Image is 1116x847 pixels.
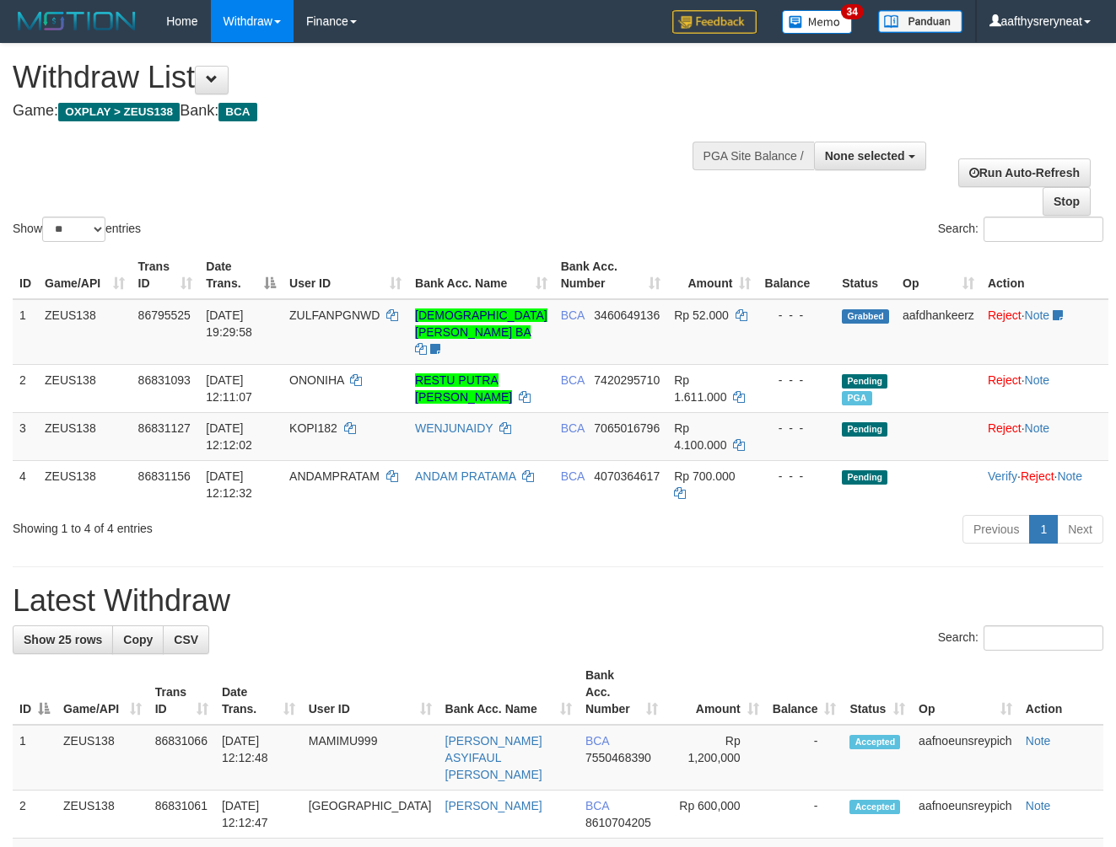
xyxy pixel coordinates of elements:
h1: Latest Withdraw [13,584,1103,618]
span: Copy [123,633,153,646]
th: Balance [757,251,835,299]
input: Search: [984,217,1103,242]
span: Copy 8610704205 to clipboard [585,816,651,829]
td: [DATE] 12:12:47 [215,791,302,839]
th: Status: activate to sort column ascending [843,660,912,725]
span: BCA [561,469,585,483]
td: · [981,412,1108,460]
span: KOPI182 [289,421,337,435]
span: Show 25 rows [24,633,102,646]
span: [DATE] 12:12:32 [206,469,252,500]
a: WENJUNAIDY [415,421,493,435]
img: Feedback.jpg [672,10,757,34]
span: Rp 1.611.000 [674,373,726,404]
span: Accepted [849,800,900,814]
th: Trans ID: activate to sort column ascending [148,660,215,725]
a: ANDAM PRATAMA [415,469,515,483]
span: 86795525 [138,308,191,322]
a: Show 25 rows [13,625,113,654]
span: BCA [561,421,585,435]
label: Search: [938,625,1103,651]
span: Copy 7550468390 to clipboard [585,751,651,764]
span: Grabbed [842,309,889,324]
a: RESTU PUTRA [PERSON_NAME] [415,373,512,404]
button: None selected [814,142,926,170]
td: MAMIMU999 [302,725,439,791]
td: [DATE] 12:12:48 [215,725,302,791]
span: BCA [218,103,256,121]
th: Op: activate to sort column ascending [896,251,981,299]
h4: Game: Bank: [13,103,727,120]
a: Note [1057,469,1082,483]
th: ID [13,251,38,299]
span: Rp 52.000 [674,308,729,322]
span: BCA [585,799,609,812]
td: · [981,299,1108,365]
a: Note [1025,308,1050,322]
td: ZEUS138 [57,791,148,839]
td: [GEOGRAPHIC_DATA] [302,791,439,839]
span: CSV [174,633,198,646]
th: Date Trans.: activate to sort column descending [199,251,283,299]
img: MOTION_logo.png [13,8,141,34]
span: BCA [561,308,585,322]
th: Op: activate to sort column ascending [912,660,1019,725]
span: Accepted [849,735,900,749]
label: Search: [938,217,1103,242]
span: ONONIHA [289,373,344,387]
td: · · [981,460,1108,508]
th: ID: activate to sort column descending [13,660,57,725]
div: - - - [764,307,828,324]
span: Copy 3460649136 to clipboard [594,308,660,322]
th: User ID: activate to sort column ascending [283,251,408,299]
a: 1 [1029,515,1058,544]
a: Run Auto-Refresh [958,158,1091,187]
span: None selected [825,149,905,163]
td: 2 [13,791,57,839]
th: Bank Acc. Number: activate to sort column ascending [579,660,665,725]
th: Bank Acc. Number: activate to sort column ascending [554,251,668,299]
span: ANDAMPRATAM [289,469,380,483]
a: Stop [1043,187,1091,216]
span: Marked by aafnoeunsreypich [842,391,871,405]
span: OXPLAY > ZEUS138 [58,103,180,121]
a: Reject [1021,469,1054,483]
th: Amount: activate to sort column ascending [667,251,757,299]
a: Note [1026,734,1051,748]
span: [DATE] 12:11:07 [206,373,252,404]
td: - [766,725,844,791]
a: Next [1057,515,1103,544]
a: [DEMOGRAPHIC_DATA][PERSON_NAME] BA [415,308,547,339]
td: - [766,791,844,839]
td: aafnoeunsreypich [912,725,1019,791]
h1: Withdraw List [13,61,727,94]
label: Show entries [13,217,141,242]
th: Action [1019,660,1103,725]
span: 86831127 [138,421,191,435]
select: Showentries [42,217,105,242]
span: Pending [842,470,887,485]
th: Balance: activate to sort column ascending [766,660,844,725]
th: Game/API: activate to sort column ascending [57,660,148,725]
td: ZEUS138 [57,725,148,791]
td: ZEUS138 [38,299,132,365]
span: Copy 7420295710 to clipboard [594,373,660,387]
td: 4 [13,460,38,508]
a: Reject [988,373,1022,387]
th: Status [835,251,896,299]
div: - - - [764,372,828,389]
a: CSV [163,625,209,654]
span: [DATE] 12:12:02 [206,421,252,452]
td: 1 [13,299,38,365]
span: ZULFANPGNWD [289,308,380,322]
td: aafdhankeerz [896,299,981,365]
span: Copy 4070364617 to clipboard [594,469,660,483]
th: Trans ID: activate to sort column ascending [132,251,200,299]
span: Rp 4.100.000 [674,421,726,452]
a: [PERSON_NAME] ASYIFAUL [PERSON_NAME] [445,734,542,781]
a: Note [1025,421,1050,435]
th: Date Trans.: activate to sort column ascending [215,660,302,725]
a: Reject [988,421,1022,435]
div: Showing 1 to 4 of 4 entries [13,513,452,537]
a: Note [1026,799,1051,812]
